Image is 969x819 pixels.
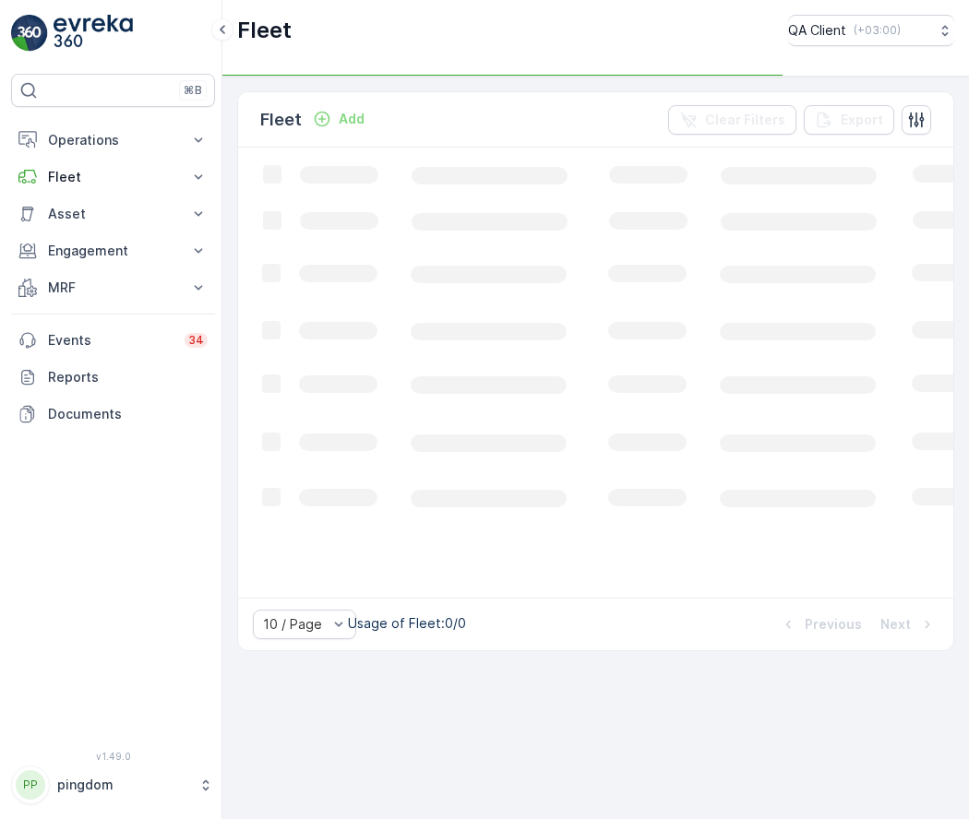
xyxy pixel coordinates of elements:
[184,83,202,98] p: ⌘B
[11,396,215,433] a: Documents
[348,614,466,633] p: Usage of Fleet : 0/0
[11,159,215,196] button: Fleet
[841,111,883,129] p: Export
[11,322,215,359] a: Events34
[260,107,302,133] p: Fleet
[339,110,365,128] p: Add
[48,131,178,149] p: Operations
[54,15,133,52] img: logo_light-DOdMpM7g.png
[237,16,292,45] p: Fleet
[48,405,208,423] p: Documents
[57,776,189,794] p: pingdom
[48,331,173,350] p: Events
[788,21,846,40] p: QA Client
[305,108,372,130] button: Add
[11,766,215,804] button: PPpingdom
[11,751,215,762] span: v 1.49.0
[11,359,215,396] a: Reports
[16,770,45,800] div: PP
[804,105,894,135] button: Export
[48,279,178,297] p: MRF
[48,205,178,223] p: Asset
[11,269,215,306] button: MRF
[880,615,911,634] p: Next
[48,242,178,260] p: Engagement
[805,615,862,634] p: Previous
[188,333,204,348] p: 34
[11,15,48,52] img: logo
[11,232,215,269] button: Engagement
[879,613,939,635] button: Next
[705,111,785,129] p: Clear Filters
[48,168,178,186] p: Fleet
[48,368,208,386] p: Reports
[854,23,901,38] p: ( +03:00 )
[668,105,796,135] button: Clear Filters
[11,122,215,159] button: Operations
[777,613,864,635] button: Previous
[11,196,215,232] button: Asset
[788,15,954,46] button: QA Client(+03:00)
